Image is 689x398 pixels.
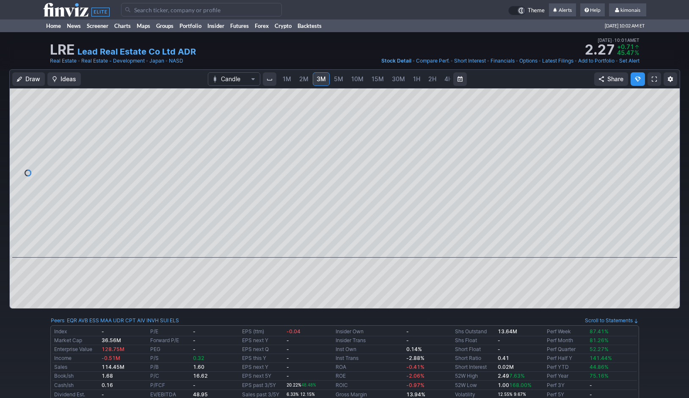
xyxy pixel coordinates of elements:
b: 114.45M [102,364,124,370]
span: 1H [413,75,420,82]
td: EPS next Y [240,363,285,372]
span: 7.63% [509,373,525,379]
a: Alerts [549,3,576,17]
td: Inst Trans [334,354,405,363]
span: 44.86% [590,364,609,370]
span: +0.71 [617,43,634,50]
b: 1.68 [102,373,113,379]
span: Theme [528,6,545,15]
input: Search [121,3,282,16]
a: 2H [424,72,440,86]
span: 141.44% [590,355,612,361]
td: EPS next 5Y [240,372,285,381]
td: 52W High [453,372,496,381]
td: ROA [334,363,405,372]
a: Theme [508,6,545,15]
span: • [574,57,577,65]
b: - [287,364,289,370]
td: P/B [149,363,191,372]
td: P/S [149,354,191,363]
b: - [193,346,196,352]
span: • [612,36,614,44]
span: 3M [317,75,326,82]
b: - [193,337,196,343]
span: • [412,57,415,65]
a: Forex [252,19,272,32]
span: -2.06% [406,373,424,379]
a: MAA [100,316,112,325]
b: 36.56M [102,337,121,343]
span: Latest Filings [542,58,573,64]
a: 2M [295,72,312,86]
td: Shs Float [453,336,496,345]
a: AVB [78,316,88,325]
a: AIV [137,316,145,325]
td: Market Cap [52,336,100,345]
td: Perf Week [545,327,588,336]
b: 16.62 [193,373,208,379]
a: Groups [153,19,176,32]
td: Sales [52,363,100,372]
span: -0.04 [287,328,300,335]
b: 1.00 [498,382,532,388]
td: Income [52,354,100,363]
span: 48.48% [301,383,316,387]
span: Candle [221,75,247,83]
button: Range [453,72,467,86]
b: - [287,337,289,343]
a: EQR [67,316,77,325]
button: Chart Type [208,72,260,86]
a: Dividend Est. [54,391,85,398]
b: - [406,337,409,343]
button: Explore new features [631,72,645,86]
a: Latest Filings [542,57,573,65]
b: - [498,346,500,352]
small: 12.55% 9.67% [498,392,526,397]
span: Stock Detail [381,58,411,64]
b: - [193,382,196,388]
small: 6.33% 12.15% [287,392,315,397]
button: Share [594,72,628,86]
td: Perf Year [545,372,588,381]
span: • [165,57,168,65]
a: Futures [227,19,252,32]
span: 15M [372,75,384,82]
b: 13.94% [406,391,425,398]
span: • [77,57,80,65]
span: 75.16% [590,373,609,379]
td: ROE [334,372,405,381]
span: -0.97% [406,382,424,388]
span: 0.32 [193,355,204,361]
a: 1M [279,72,295,86]
td: Book/sh [52,372,100,381]
a: 1H [409,72,424,86]
td: P/C [149,372,191,381]
a: News [64,19,84,32]
a: ESS [89,316,99,325]
span: 52.27% [590,346,609,352]
a: Backtests [295,19,325,32]
a: Set Alert [619,57,639,65]
td: EPS (ttm) [240,327,285,336]
span: 30M [392,75,405,82]
a: Compare Perf. [416,57,449,65]
a: 0.41 [498,355,509,361]
a: Options [519,57,537,65]
span: [DATE] 10:01AM ET [598,36,639,44]
a: Insider [204,19,227,32]
span: 2H [428,75,436,82]
a: INVH [146,316,159,325]
a: kimonais [609,3,646,17]
a: 4H [441,72,456,86]
a: Japan [149,57,164,65]
b: - [287,355,289,361]
td: Perf Half Y [545,354,588,363]
a: Short Interest [455,364,487,370]
a: 5M [330,72,347,86]
b: -2.88% [406,355,424,361]
b: - [590,382,592,388]
td: EPS this Y [240,354,285,363]
a: Short Ratio [455,355,481,361]
span: 4H [444,75,452,82]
